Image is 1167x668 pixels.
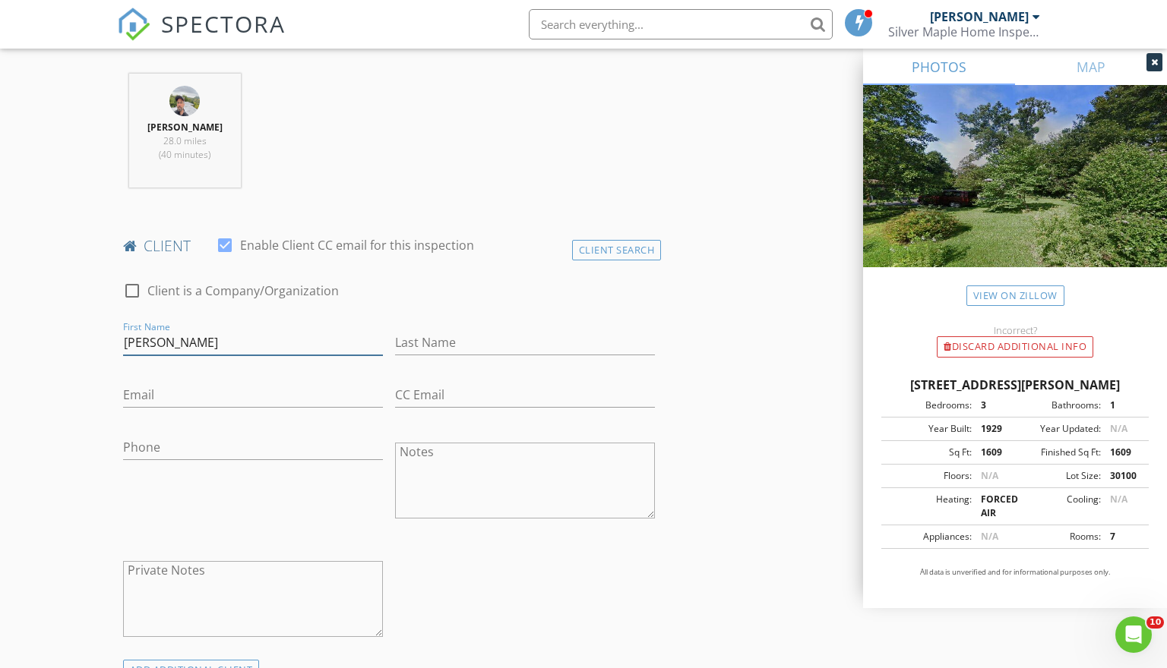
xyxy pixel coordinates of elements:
a: PHOTOS [863,49,1015,85]
input: Search everything... [529,9,833,39]
div: 7 [1101,530,1144,544]
div: Silver Maple Home Inspections LLC [888,24,1040,39]
a: View on Zillow [966,285,1064,306]
span: 10 [1146,616,1164,629]
span: (40 minutes) [159,148,210,161]
p: All data is unverified and for informational purposes only. [881,567,1149,578]
div: [PERSON_NAME] [930,9,1029,24]
div: Year Updated: [1015,422,1101,436]
div: Bathrooms: [1015,399,1101,412]
div: Bedrooms: [886,399,972,412]
img: The Best Home Inspection Software - Spectora [117,8,150,41]
div: Incorrect? [863,324,1167,336]
div: [STREET_ADDRESS][PERSON_NAME] [881,376,1149,394]
span: N/A [981,530,998,543]
div: Lot Size: [1015,469,1101,483]
div: Finished Sq Ft: [1015,446,1101,459]
img: streetview [863,85,1167,304]
span: SPECTORA [161,8,286,39]
a: SPECTORA [117,20,286,52]
div: FORCED AIR [972,493,1015,520]
div: 1 [1101,399,1144,412]
h4: client [123,236,656,256]
div: Heating: [886,493,972,520]
div: Year Built: [886,422,972,436]
div: Floors: [886,469,972,483]
span: N/A [1110,493,1127,506]
div: 3 [972,399,1015,412]
strong: [PERSON_NAME] [147,121,223,134]
div: Appliances: [886,530,972,544]
iframe: Intercom live chat [1115,616,1152,653]
span: N/A [1110,422,1127,435]
a: MAP [1015,49,1167,85]
div: Discard Additional info [937,336,1093,358]
span: 28.0 miles [163,134,207,147]
label: Enable Client CC email for this inspection [240,238,474,253]
div: Rooms: [1015,530,1101,544]
div: Client Search [572,240,662,260]
div: 30100 [1101,469,1144,483]
div: 1929 [972,422,1015,436]
img: rooftop_2.jpg [169,86,200,116]
div: Cooling: [1015,493,1101,520]
label: Client is a Company/Organization [147,283,339,298]
div: Sq Ft: [886,446,972,459]
div: 1609 [1101,446,1144,459]
span: N/A [981,469,998,482]
div: 1609 [972,446,1015,459]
